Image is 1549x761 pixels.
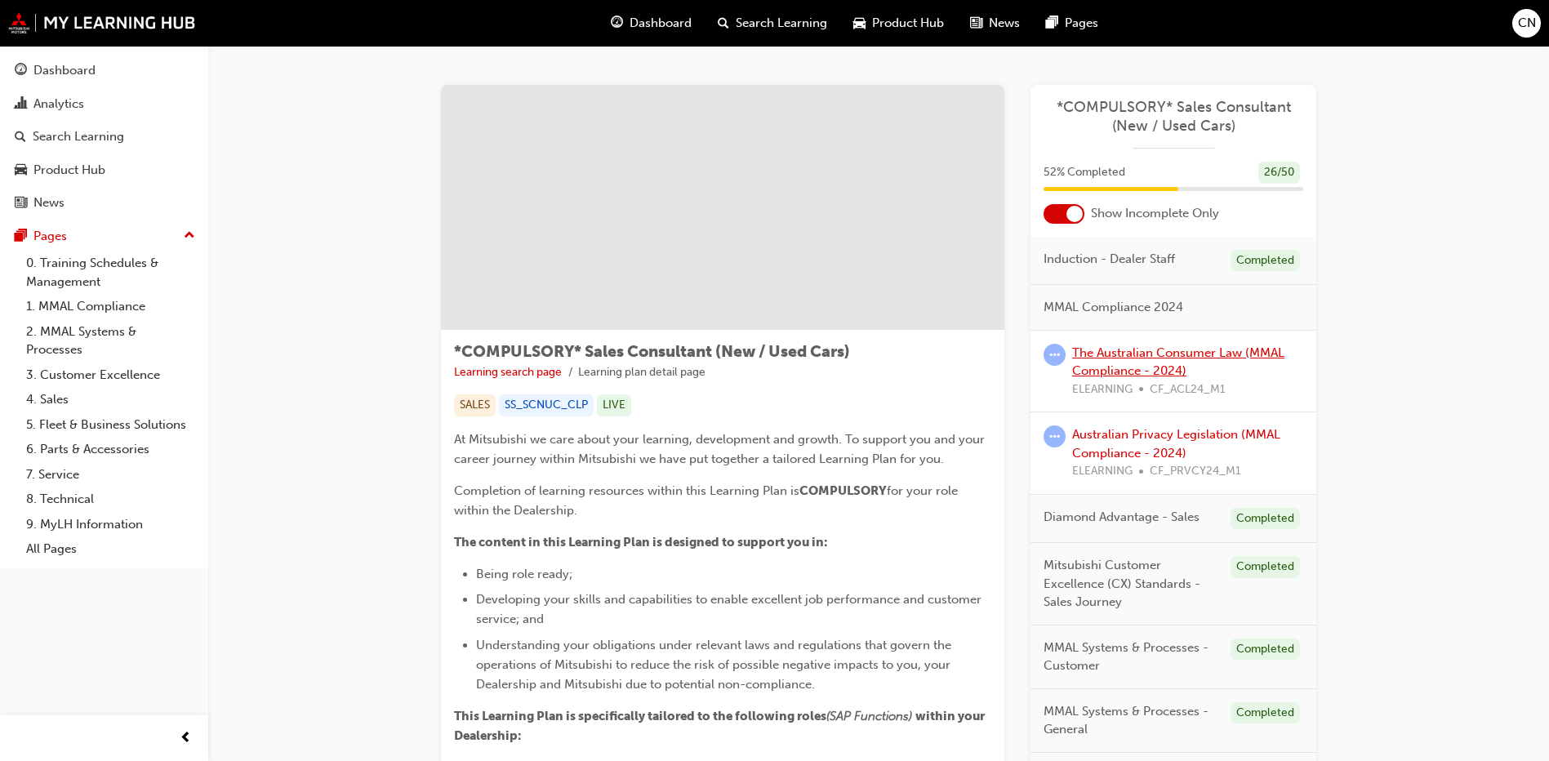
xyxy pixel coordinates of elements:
[1044,702,1217,739] span: MMAL Systems & Processes - General
[1044,425,1066,447] span: learningRecordVerb_ATTEMPT-icon
[476,567,572,581] span: Being role ready;
[799,483,887,498] span: COMPULSORY
[1044,556,1217,612] span: Mitsubishi Customer Excellence (CX) Standards - Sales Journey
[1231,702,1300,724] div: Completed
[454,483,961,518] span: for your role within the Dealership.
[736,14,827,33] span: Search Learning
[1258,162,1300,184] div: 26 / 50
[20,294,202,319] a: 1. MMAL Compliance
[454,709,826,723] span: This Learning Plan is specifically tailored to the following roles
[20,412,202,438] a: 5. Fleet & Business Solutions
[1150,462,1241,481] span: CF_PRVCY24_M1
[184,225,195,247] span: up-icon
[454,432,988,466] span: At Mitsubishi we care about your learning, development and growth. To support you and your career...
[20,487,202,512] a: 8. Technical
[1231,250,1300,272] div: Completed
[1518,14,1536,33] span: CN
[33,161,105,180] div: Product Hub
[7,221,202,251] button: Pages
[454,709,987,743] span: within your Dealership:
[20,437,202,462] a: 6. Parts & Accessories
[705,7,840,40] a: search-iconSearch Learning
[7,52,202,221] button: DashboardAnalyticsSearch LearningProduct HubNews
[1231,508,1300,530] div: Completed
[454,342,850,361] span: *COMPULSORY* Sales Consultant (New / Used Cars)
[1044,298,1183,317] span: MMAL Compliance 2024
[33,227,67,246] div: Pages
[989,14,1020,33] span: News
[1072,380,1133,399] span: ELEARNING
[597,394,631,416] div: LIVE
[33,127,124,146] div: Search Learning
[7,122,202,152] a: Search Learning
[1044,163,1125,182] span: 52 % Completed
[15,196,27,211] span: news-icon
[15,130,26,145] span: search-icon
[840,7,957,40] a: car-iconProduct Hub
[476,638,955,692] span: Understanding your obligations under relevant laws and regulations that govern the operations of ...
[578,363,706,382] li: Learning plan detail page
[1072,345,1284,379] a: The Australian Consumer Law (MMAL Compliance - 2024)
[957,7,1033,40] a: news-iconNews
[454,365,562,379] a: Learning search page
[1231,639,1300,661] div: Completed
[15,163,27,178] span: car-icon
[1231,556,1300,578] div: Completed
[180,728,192,749] span: prev-icon
[1044,639,1217,675] span: MMAL Systems & Processes - Customer
[7,188,202,218] a: News
[1072,427,1280,461] a: Australian Privacy Legislation (MMAL Compliance - 2024)
[33,95,84,113] div: Analytics
[15,97,27,112] span: chart-icon
[476,592,985,626] span: Developing your skills and capabilities to enable excellent job performance and customer service;...
[1044,508,1200,527] span: Diamond Advantage - Sales
[611,13,623,33] span: guage-icon
[20,387,202,412] a: 4. Sales
[15,64,27,78] span: guage-icon
[872,14,944,33] span: Product Hub
[33,194,65,212] div: News
[7,89,202,119] a: Analytics
[853,13,866,33] span: car-icon
[1512,9,1541,38] button: CN
[7,155,202,185] a: Product Hub
[20,319,202,363] a: 2. MMAL Systems & Processes
[454,535,828,550] span: The content in this Learning Plan is designed to support you in:
[20,536,202,562] a: All Pages
[20,512,202,537] a: 9. MyLH Information
[1044,98,1303,135] a: *COMPULSORY* Sales Consultant (New / Used Cars)
[970,13,982,33] span: news-icon
[1150,380,1226,399] span: CF_ACL24_M1
[1065,14,1098,33] span: Pages
[1046,13,1058,33] span: pages-icon
[718,13,729,33] span: search-icon
[8,12,196,33] img: mmal
[454,483,799,498] span: Completion of learning resources within this Learning Plan is
[630,14,692,33] span: Dashboard
[499,394,594,416] div: SS_SCNUC_CLP
[1044,344,1066,366] span: learningRecordVerb_ATTEMPT-icon
[1072,462,1133,481] span: ELEARNING
[20,251,202,294] a: 0. Training Schedules & Management
[7,56,202,86] a: Dashboard
[33,61,96,80] div: Dashboard
[20,363,202,388] a: 3. Customer Excellence
[1033,7,1111,40] a: pages-iconPages
[454,394,496,416] div: SALES
[1091,204,1219,223] span: Show Incomplete Only
[15,229,27,244] span: pages-icon
[598,7,705,40] a: guage-iconDashboard
[20,462,202,487] a: 7. Service
[1044,250,1175,269] span: Induction - Dealer Staff
[826,709,912,723] span: (SAP Functions)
